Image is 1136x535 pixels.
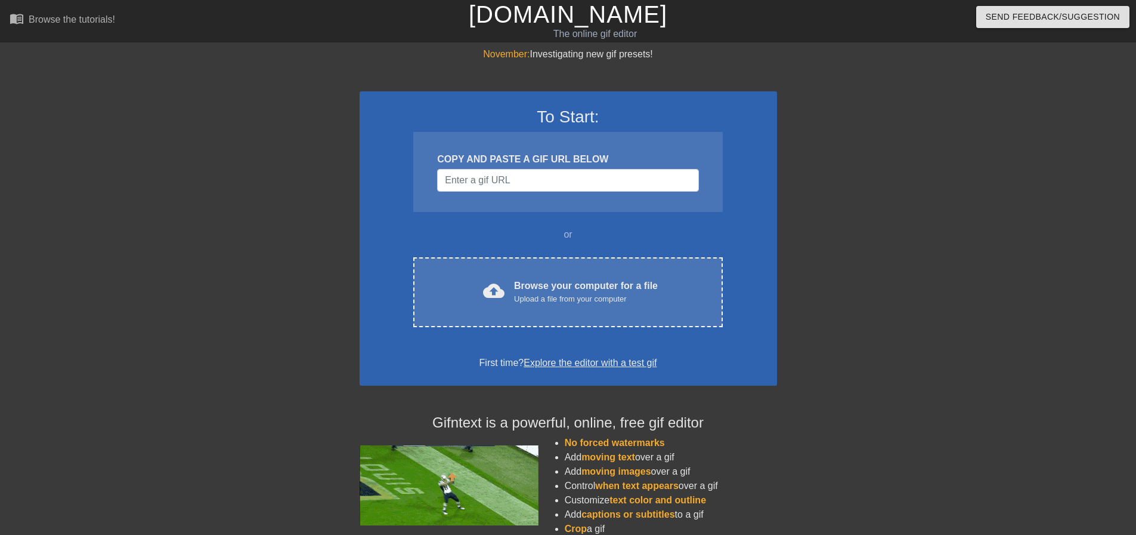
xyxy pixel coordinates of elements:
img: football_small.gif [360,445,538,525]
div: The online gif editor [385,27,806,41]
span: No forced watermarks [565,438,665,448]
span: text color and outline [609,495,706,505]
div: Upload a file from your computer [514,293,658,305]
span: menu_book [10,11,24,26]
span: captions or subtitles [581,509,674,519]
li: Add over a gif [565,450,777,465]
a: Browse the tutorials! [10,11,115,30]
a: [DOMAIN_NAME] [469,1,667,27]
span: when text appears [595,481,679,491]
div: or [391,227,746,242]
span: November: [483,49,530,59]
span: moving text [581,452,635,462]
span: cloud_upload [483,280,504,302]
h3: To Start: [375,107,762,127]
h4: Gifntext is a powerful, online, free gif editor [360,414,777,432]
input: Username [437,169,698,192]
button: Send Feedback/Suggestion [976,6,1129,28]
div: Browse your computer for a file [514,279,658,305]
li: Control over a gif [565,479,777,493]
div: Investigating new gif presets! [360,47,777,62]
div: Browse the tutorials! [29,14,115,24]
span: moving images [581,466,651,476]
div: COPY AND PASTE A GIF URL BELOW [437,152,698,167]
li: Add to a gif [565,508,777,522]
span: Crop [565,524,587,534]
a: Explore the editor with a test gif [524,358,657,368]
li: Add over a gif [565,465,777,479]
li: Customize [565,493,777,508]
div: First time? [375,356,762,370]
span: Send Feedback/Suggestion [986,10,1120,24]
